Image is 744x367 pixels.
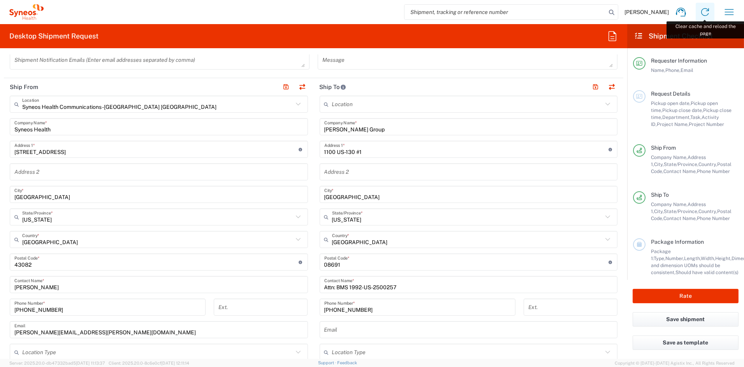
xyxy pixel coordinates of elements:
h2: Desktop Shipment Request [9,31,98,41]
a: Feedback [337,360,357,365]
span: [DATE] 12:11:14 [161,361,189,365]
span: Pickup close date, [662,107,703,113]
span: Requester Information [651,58,707,64]
h2: Ship From [10,83,38,91]
span: Package Information [651,239,704,245]
span: Name, [651,67,665,73]
span: Length, [684,255,701,261]
span: Should have valid content(s) [675,269,739,275]
span: Project Number [689,121,724,127]
span: Pickup open date, [651,100,691,106]
span: [DATE] 11:13:37 [76,361,105,365]
span: City, [654,208,664,214]
span: Number, [665,255,684,261]
span: Task, [690,114,702,120]
h2: Ship To [320,83,346,91]
span: Client: 2025.20.0-8c6e0cf [109,361,189,365]
a: Support [318,360,338,365]
span: City, [654,161,664,167]
span: Width, [701,255,715,261]
span: Company Name, [651,201,688,207]
span: Height, [715,255,732,261]
input: Shipment, tracking or reference number [405,5,606,19]
span: Contact Name, [663,168,697,174]
span: Company Name, [651,154,688,160]
span: Project Name, [657,121,689,127]
span: Request Details [651,91,690,97]
h2: Shipment Checklist [634,31,713,41]
span: Phone, [665,67,681,73]
span: State/Province, [664,208,698,214]
span: Copyright © [DATE]-[DATE] Agistix Inc., All Rights Reserved [615,360,735,367]
button: Save shipment [633,312,739,327]
span: Country, [698,208,717,214]
button: Rate [633,289,739,303]
span: Department, [662,114,690,120]
span: Contact Name, [663,215,697,221]
span: State/Province, [664,161,698,167]
span: Package 1: [651,248,671,261]
span: Phone Number [697,168,730,174]
span: Phone Number [697,215,730,221]
span: Server: 2025.20.0-db47332bad5 [9,361,105,365]
span: Country, [698,161,717,167]
span: Email [681,67,693,73]
button: Save as template [633,336,739,350]
span: [PERSON_NAME] [624,9,669,16]
span: Ship To [651,192,669,198]
span: Type, [654,255,665,261]
span: Ship From [651,145,676,151]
